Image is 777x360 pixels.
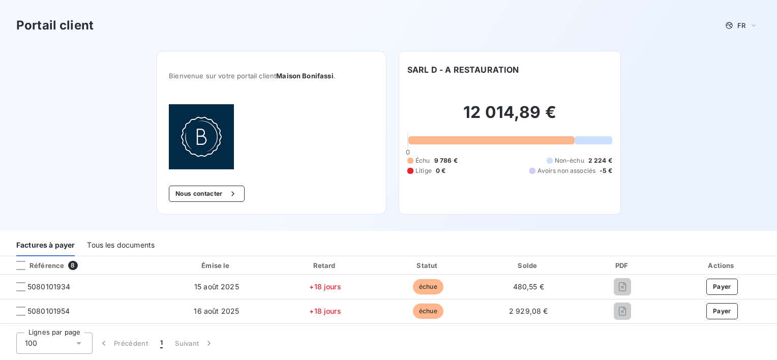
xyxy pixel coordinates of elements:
span: 2 224 € [588,156,612,165]
button: Nous contacter [169,186,244,202]
span: 16 août 2025 [194,307,239,315]
span: 8 [68,261,77,270]
span: échue [413,279,443,294]
span: Échu [415,156,430,165]
button: 1 [154,333,169,354]
span: 0 [406,148,410,156]
div: PDF [580,260,665,271]
div: Émise le [162,260,271,271]
span: 2 929,08 € [509,307,548,315]
div: Factures à payer [16,235,75,256]
div: Retard [275,260,375,271]
span: 1 [160,338,163,348]
div: Référence [8,261,64,270]
button: Payer [706,303,738,319]
button: Suivant [169,333,220,354]
button: Payer [706,279,738,295]
div: Solde [481,260,576,271]
span: 15 août 2025 [194,282,239,291]
div: Tous les documents [87,235,155,256]
span: 5080101954 [27,306,70,316]
span: Litige [415,166,432,175]
h3: Portail client [16,16,94,35]
div: Actions [669,260,775,271]
span: 5080101934 [27,282,71,292]
h2: 12 014,89 € [407,102,612,133]
span: FR [737,21,745,29]
span: 9 786 € [434,156,458,165]
h6: SARL D - A RESTAURATION [407,64,519,76]
span: Bienvenue sur votre portail client . [169,72,374,80]
span: Avoirs non associés [537,166,595,175]
span: -5 € [600,166,612,175]
span: +18 jours [309,307,341,315]
img: Company logo [169,104,234,169]
span: +18 jours [309,282,341,291]
span: 100 [25,338,37,348]
span: échue [413,304,443,319]
span: Non-échu [555,156,584,165]
span: Maison Bonifassi [276,72,333,80]
div: Statut [379,260,477,271]
span: 480,55 € [513,282,544,291]
span: 0 € [436,166,445,175]
button: Précédent [93,333,154,354]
